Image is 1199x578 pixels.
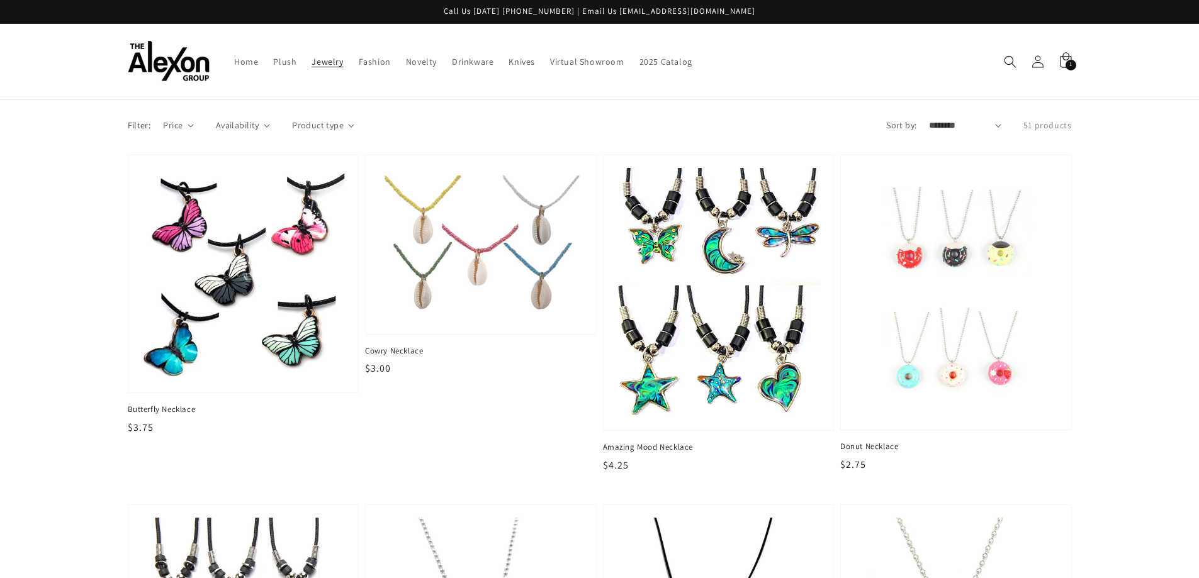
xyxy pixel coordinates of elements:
span: Availability [216,119,259,132]
summary: Product type [292,119,354,132]
span: $3.00 [365,362,391,375]
a: Amazing Mood Necklace Amazing Mood Necklace $4.25 [603,155,835,473]
span: Novelty [406,56,437,67]
a: 2025 Catalog [632,48,700,75]
span: Price [163,119,183,132]
span: Fashion [359,56,391,67]
img: Donut Necklace [853,168,1059,417]
a: Jewelry [304,48,351,75]
a: Home [227,48,266,75]
span: Plush [273,56,296,67]
label: Sort by: [886,119,916,132]
a: Virtual Showroom [543,48,632,75]
a: Plush [266,48,304,75]
img: Cowry Necklace [378,168,583,321]
span: Product type [292,119,344,132]
span: Drinkware [452,56,493,67]
span: Donut Necklace [840,441,1072,452]
span: Amazing Mood Necklace [603,442,835,453]
span: $4.25 [603,459,629,472]
p: 51 products [1023,119,1072,132]
summary: Availability [216,119,270,132]
span: $2.75 [840,458,866,471]
span: Butterfly Necklace [128,404,359,415]
a: Drinkware [444,48,501,75]
img: Butterfly Necklace [141,168,346,381]
span: 2025 Catalog [639,56,692,67]
a: Donut Necklace Donut Necklace $2.75 [840,155,1072,472]
p: Filter: [128,119,151,132]
span: 1 [1069,60,1072,70]
span: Jewelry [312,56,343,67]
span: Knives [509,56,535,67]
img: Amazing Mood Necklace [616,168,821,418]
span: Home [234,56,258,67]
a: Novelty [398,48,444,75]
a: Butterfly Necklace Butterfly Necklace $3.75 [128,155,359,435]
summary: Search [996,48,1024,75]
img: The Alexon Group [128,41,210,82]
span: Cowry Necklace [365,345,597,357]
a: Fashion [351,48,398,75]
a: Knives [501,48,543,75]
summary: Price [163,119,194,132]
a: Cowry Necklace Cowry Necklace $3.00 [365,155,597,376]
span: Virtual Showroom [550,56,624,67]
span: $3.75 [128,421,154,434]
